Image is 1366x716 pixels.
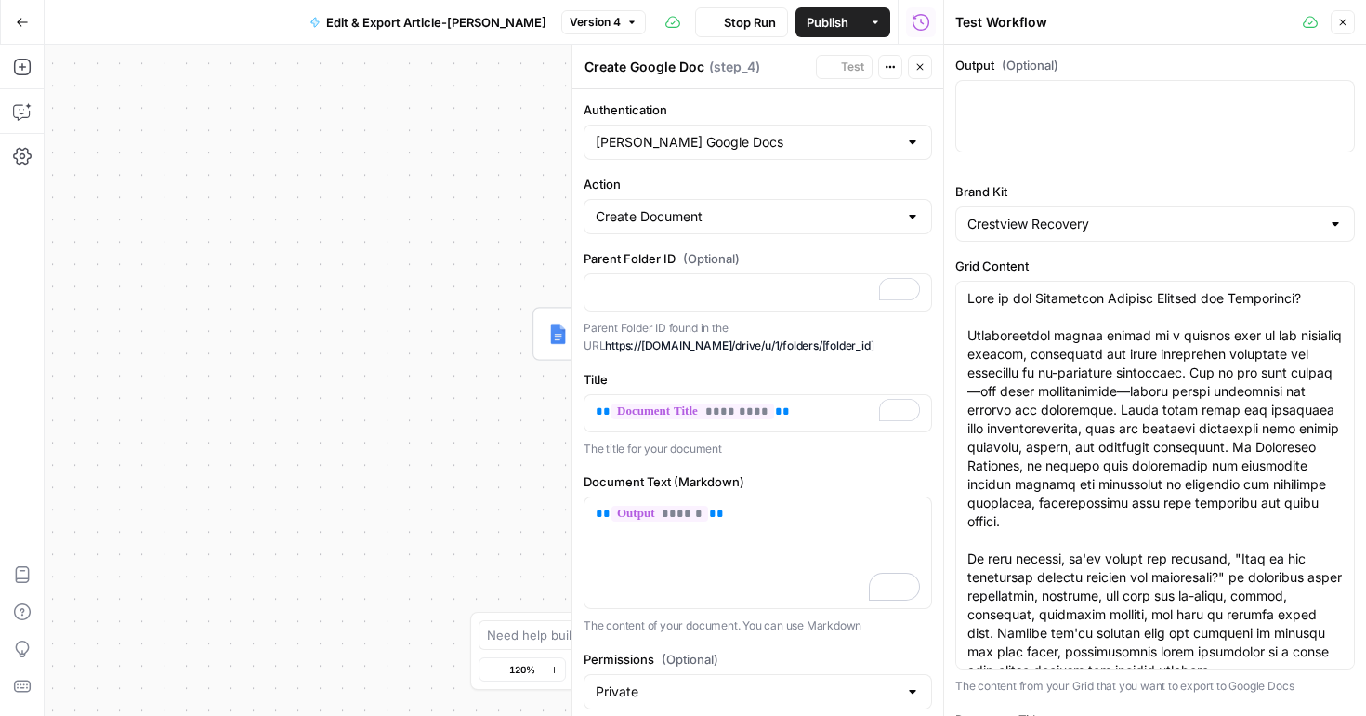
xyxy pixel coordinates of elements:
button: Edit & Export Article-[PERSON_NAME] [298,7,558,37]
span: ( step_4 ) [709,58,760,76]
p: Parent Folder ID found in the URL ] [584,319,932,355]
button: Publish [795,7,860,37]
span: (Optional) [683,249,740,268]
label: Brand Kit [955,182,1355,201]
span: 120% [509,662,535,677]
button: Test [816,55,873,79]
button: Stop Run [695,7,788,37]
span: Test [841,59,864,75]
p: The title for your document [584,440,932,458]
span: Publish [807,13,848,32]
label: Grid Content [955,257,1355,275]
p: The content from your Grid that you want to export to Google Docs [955,677,1355,696]
div: IntegrationCreate Google DocStep 4 [532,307,878,361]
input: Molly Metzger Google Docs [596,133,898,152]
span: (Optional) [662,650,718,669]
label: Authentication [584,100,932,119]
img: Instagram%20post%20-%201%201.png [547,323,570,345]
span: Edit & Export Article-[PERSON_NAME] [326,13,546,32]
label: Output [955,56,1355,74]
div: To enrich screen reader interactions, please activate Accessibility in Grammarly extension settings [584,497,931,608]
label: Parent Folder ID [584,249,932,268]
span: (Optional) [1002,56,1058,74]
button: Version 4 [561,10,646,34]
label: Document Text (Markdown) [584,472,932,491]
span: Stop Run [724,13,776,32]
textarea: Create Google Doc [584,58,704,76]
input: Private [596,683,898,701]
a: https://[DOMAIN_NAME]/drive/u/1/folders/[folder_id [605,338,870,352]
span: Version 4 [570,14,621,31]
label: Permissions [584,650,932,669]
div: To enrich screen reader interactions, please activate Accessibility in Grammarly extension settings [584,395,931,431]
p: The content of your document. You can use Markdown [584,617,932,635]
input: Crestview Recovery [967,215,1320,233]
label: Action [584,175,932,193]
div: To enrich screen reader interactions, please activate Accessibility in Grammarly extension settings [584,274,931,311]
label: Title [584,370,932,389]
div: WorkflowSet InputsInputs [532,187,878,241]
input: Create Document [596,207,898,226]
div: EndOutput [532,428,878,482]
